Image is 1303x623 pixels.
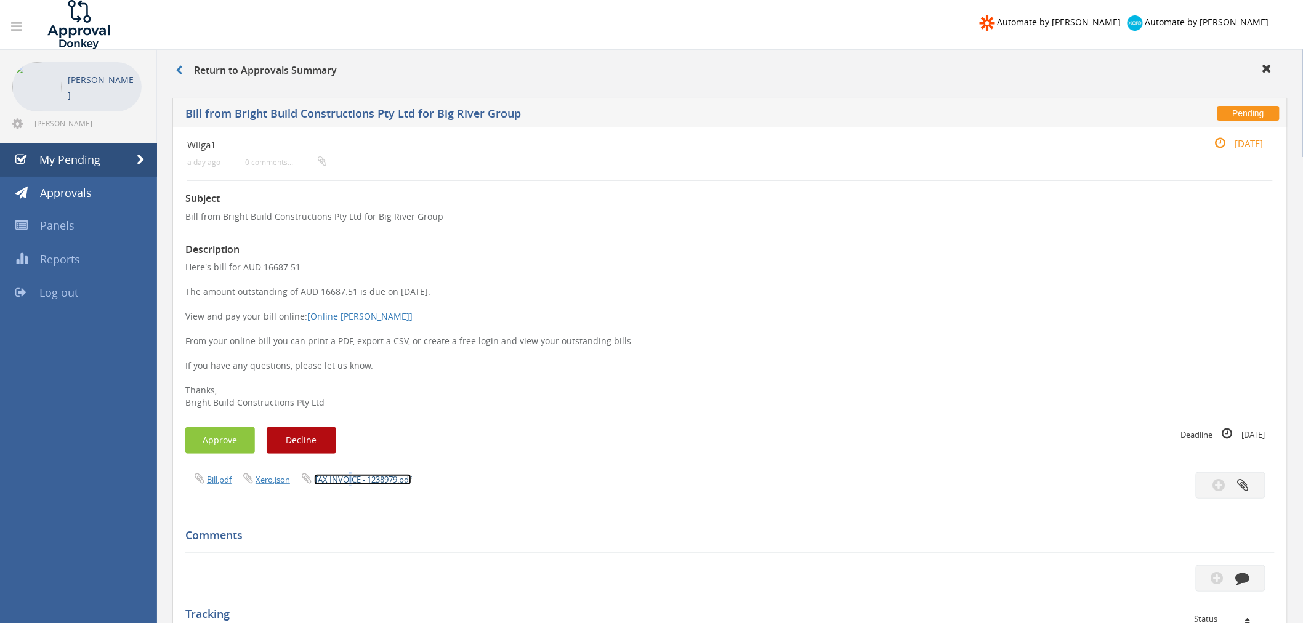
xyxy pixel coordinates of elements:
[185,108,950,123] h5: Bill from Bright Build Constructions Pty Ltd for Big River Group
[314,474,411,485] a: TAX INVOICE - 1238979.pdf
[307,310,413,322] a: [Online [PERSON_NAME]]
[1217,106,1280,121] span: Pending
[998,16,1121,28] span: Automate by [PERSON_NAME]
[1145,16,1269,28] span: Automate by [PERSON_NAME]
[980,15,995,31] img: zapier-logomark.png
[185,261,1275,409] p: Here's bill for AUD 16687.51. The amount outstanding of AUD 16687.51 is due on [DATE]. View and p...
[185,244,1275,255] h3: Description
[1181,427,1265,441] small: Deadline [DATE]
[1195,614,1265,623] div: Status
[40,218,75,233] span: Panels
[40,252,80,267] span: Reports
[1202,137,1264,150] small: [DATE]
[187,158,220,167] small: a day ago
[185,211,1275,223] p: Bill from Bright Build Constructions Pty Ltd for Big River Group
[267,427,336,454] button: Decline
[185,193,1275,204] h3: Subject
[187,140,1092,150] h4: Wilga1
[68,72,135,103] p: [PERSON_NAME]
[39,285,78,300] span: Log out
[1128,15,1143,31] img: xero-logo.png
[256,474,290,485] a: Xero.json
[34,118,139,128] span: [PERSON_NAME][EMAIL_ADDRESS][DOMAIN_NAME]
[185,608,1265,621] h5: Tracking
[175,65,337,76] h3: Return to Approvals Summary
[185,529,1265,542] h5: Comments
[185,427,255,454] button: Approve
[40,185,92,200] span: Approvals
[207,474,232,485] a: Bill.pdf
[39,152,100,167] span: My Pending
[245,158,326,167] small: 0 comments...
